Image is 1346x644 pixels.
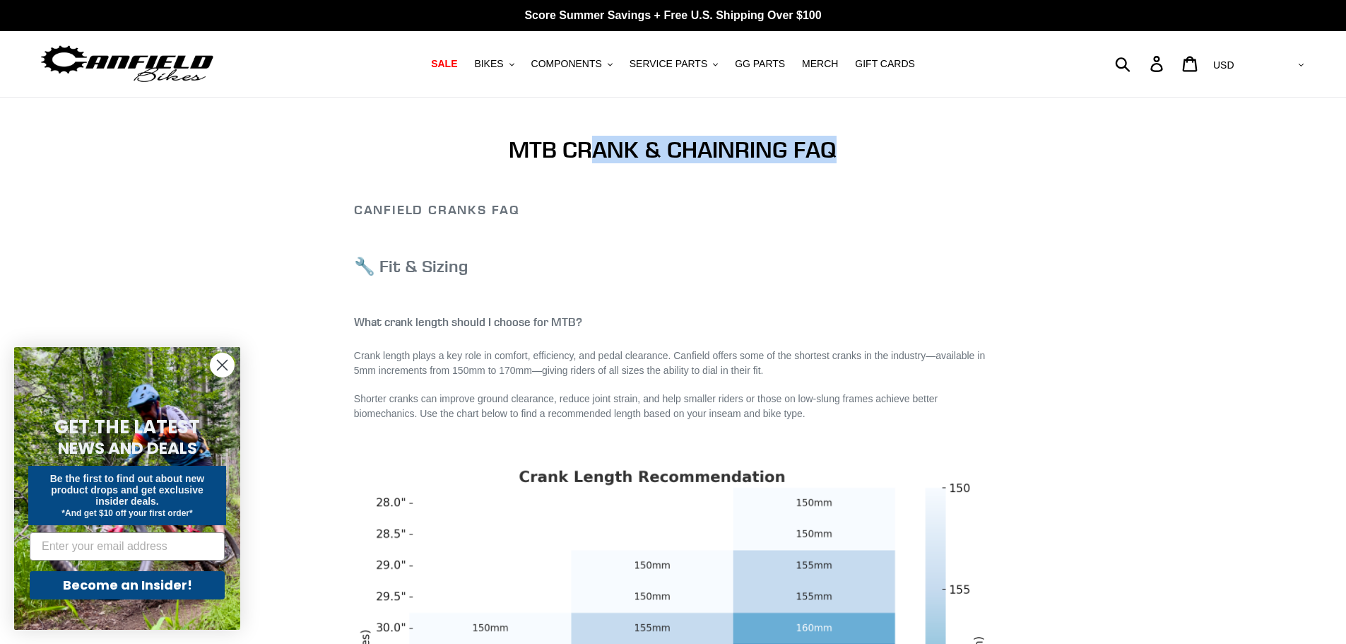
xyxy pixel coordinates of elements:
a: GG PARTS [728,54,792,74]
p: Shorter cranks can improve ground clearance, reduce joint strain, and help smaller riders or thos... [354,392,992,421]
h1: MTB CRANK & CHAINRING FAQ [354,136,992,163]
h4: What crank length should I choose for MTB? [354,315,992,329]
span: NEWS AND DEALS [58,437,197,459]
button: SERVICE PARTS [622,54,725,74]
button: Become an Insider! [30,571,225,599]
input: Search [1123,48,1159,79]
span: SALE [431,58,457,70]
span: *And get $10 off your first order* [61,508,192,518]
a: GIFT CARDS [848,54,922,74]
a: SALE [424,54,464,74]
span: BIKES [474,58,503,70]
input: Enter your email address [30,532,225,561]
button: Close dialog [210,353,235,377]
span: COMPONENTS [531,58,602,70]
span: Be the first to find out about new product drops and get exclusive insider deals. [50,473,205,507]
p: Crank length plays a key role in comfort, efficiency, and pedal clearance. Canfield offers some o... [354,349,992,378]
span: GIFT CARDS [855,58,915,70]
a: MERCH [795,54,845,74]
h2: Canfield Cranks FAQ [354,202,992,218]
button: COMPONENTS [524,54,620,74]
span: GG PARTS [735,58,785,70]
button: BIKES [467,54,521,74]
img: Canfield Bikes [39,42,216,86]
span: SERVICE PARTS [630,58,707,70]
span: MERCH [802,58,838,70]
span: GET THE LATEST [54,414,200,440]
h3: 🔧 Fit & Sizing [354,256,992,276]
